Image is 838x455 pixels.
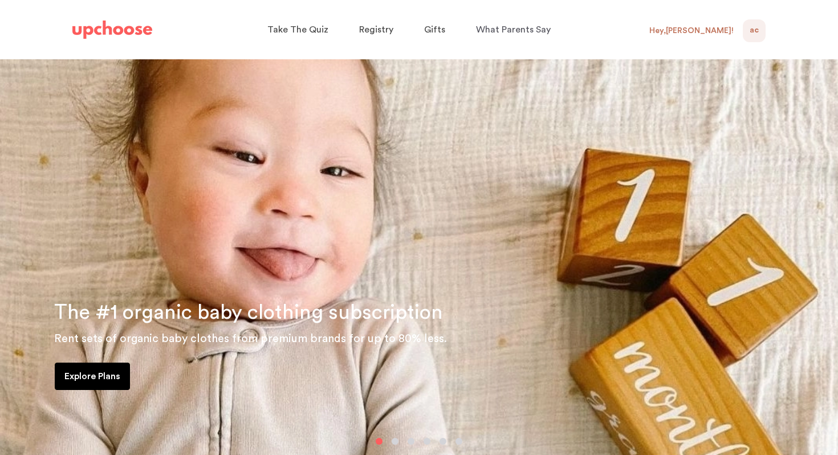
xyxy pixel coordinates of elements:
[359,25,393,34] span: Registry
[64,369,120,383] p: Explore Plans
[54,330,824,348] p: Rent sets of organic baby clothes from premium brands for up to 80% less.
[72,21,152,39] img: UpChoose
[267,19,332,41] a: Take The Quiz
[750,24,759,38] span: AC
[54,302,443,323] span: The #1 organic baby clothing subscription
[476,25,551,34] span: What Parents Say
[55,363,130,390] a: Explore Plans
[267,25,328,34] span: Take The Quiz
[359,19,397,41] a: Registry
[476,19,554,41] a: What Parents Say
[649,26,734,36] div: Hey, [PERSON_NAME] !
[72,18,152,42] a: UpChoose
[424,25,445,34] span: Gifts
[424,19,449,41] a: Gifts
